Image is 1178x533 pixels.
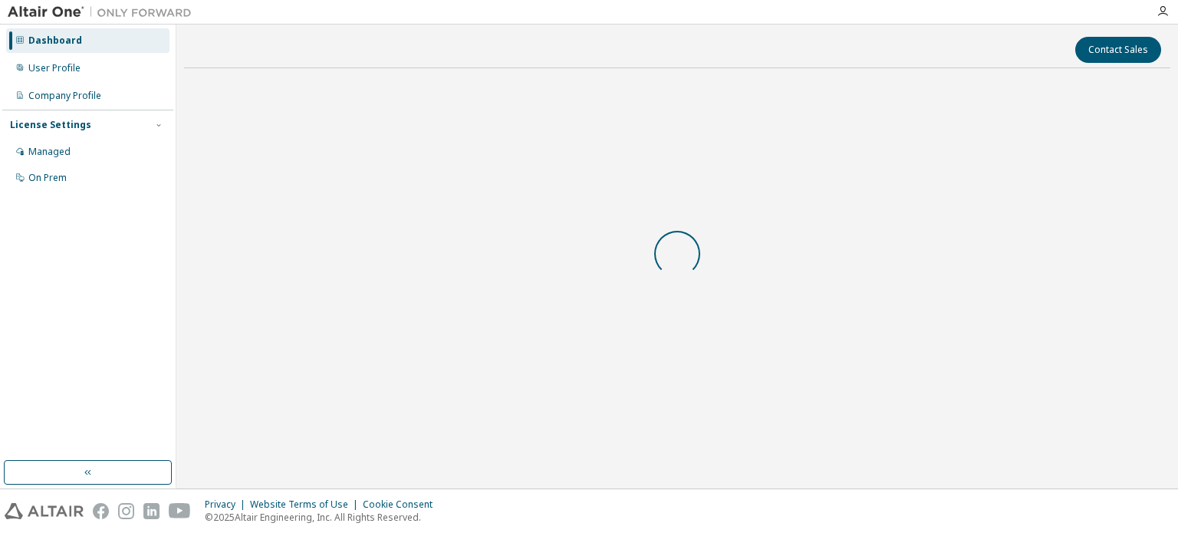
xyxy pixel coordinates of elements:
[169,503,191,519] img: youtube.svg
[5,503,84,519] img: altair_logo.svg
[8,5,199,20] img: Altair One
[28,146,71,158] div: Managed
[205,511,442,524] p: © 2025 Altair Engineering, Inc. All Rights Reserved.
[205,498,250,511] div: Privacy
[28,90,101,102] div: Company Profile
[118,503,134,519] img: instagram.svg
[28,62,81,74] div: User Profile
[28,172,67,184] div: On Prem
[250,498,363,511] div: Website Terms of Use
[93,503,109,519] img: facebook.svg
[28,35,82,47] div: Dashboard
[1075,37,1161,63] button: Contact Sales
[143,503,160,519] img: linkedin.svg
[10,119,91,131] div: License Settings
[363,498,442,511] div: Cookie Consent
